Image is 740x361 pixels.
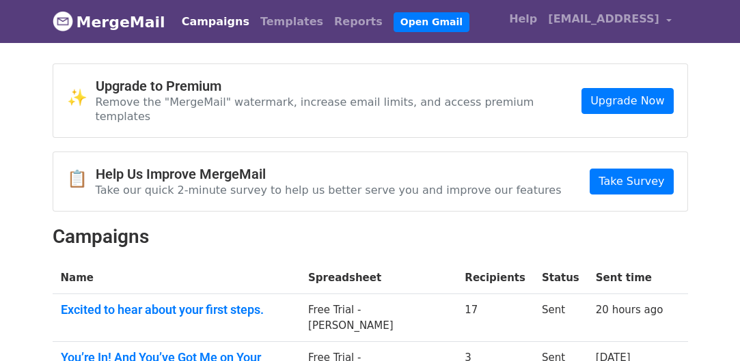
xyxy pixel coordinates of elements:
p: Remove the "MergeMail" watermark, increase email limits, and access premium templates [96,95,582,124]
th: Sent time [588,262,672,294]
a: [EMAIL_ADDRESS] [543,5,676,38]
a: Take Survey [590,169,673,194]
a: 20 hours ago [596,304,663,316]
a: Upgrade Now [581,88,673,114]
td: Free Trial - [PERSON_NAME] [300,294,456,342]
h4: Upgrade to Premium [96,78,582,94]
a: Campaigns [176,8,255,35]
th: Status [534,262,588,294]
a: Reports [329,8,388,35]
span: ✨ [67,88,96,108]
th: Spreadsheet [300,262,456,294]
td: Sent [534,294,588,342]
h2: Campaigns [53,225,688,248]
a: Open Gmail [394,12,469,32]
img: MergeMail logo [53,11,73,31]
td: 17 [456,294,534,342]
a: Templates [255,8,329,35]
th: Recipients [456,262,534,294]
span: [EMAIL_ADDRESS] [548,11,659,27]
a: Excited to hear about your first steps. [61,302,292,317]
a: MergeMail [53,8,165,36]
span: 📋 [67,169,96,189]
h4: Help Us Improve MergeMail [96,166,562,182]
a: Help [504,5,543,33]
p: Take our quick 2-minute survey to help us better serve you and improve our features [96,183,562,197]
th: Name [53,262,301,294]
